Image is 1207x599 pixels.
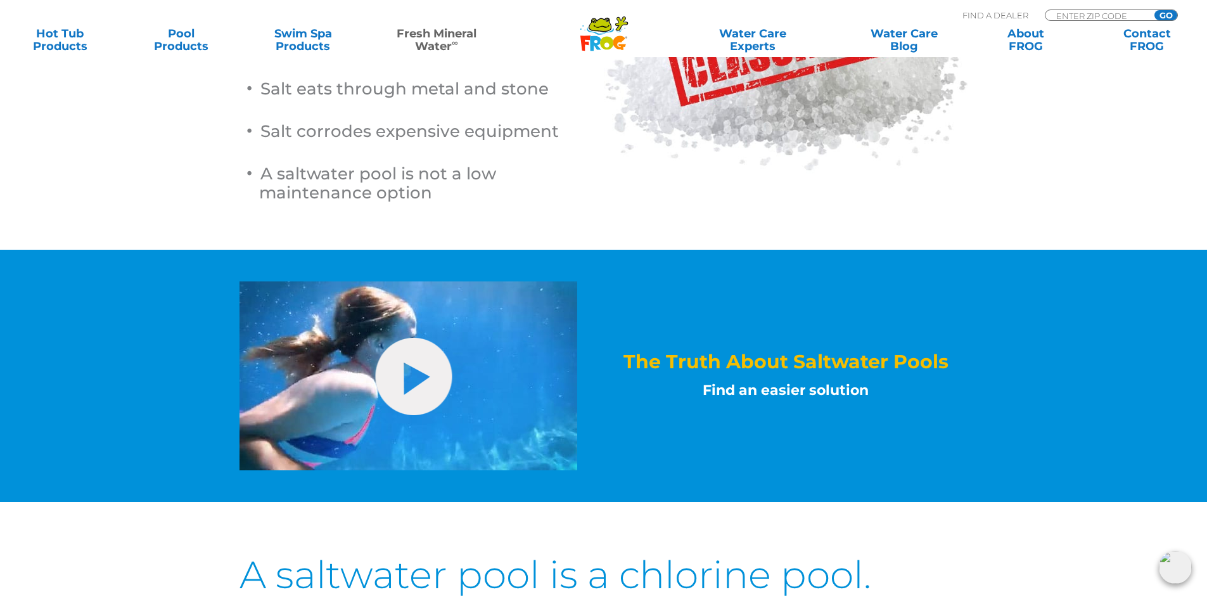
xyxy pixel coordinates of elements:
input: GO [1154,10,1177,20]
a: Hot TubProducts [13,27,107,53]
img: openIcon [1159,551,1192,584]
img: truth-saltwater-video-cover-v2 [239,281,577,470]
h3: The Truth About Saltwater Pools [604,351,968,373]
a: ContactFROG [1100,27,1194,53]
li: Salt corrodes expensive equipment [259,117,588,160]
h4: A saltwater pool is a chlorine pool. [239,556,968,594]
a: Swim SpaProducts [256,27,350,53]
a: Water CareExperts [676,27,829,53]
a: AboutFROG [978,27,1073,53]
li: Salt eats through metal and stone [259,75,588,117]
a: PoolProducts [134,27,229,53]
input: Zip Code Form [1055,10,1140,21]
li: A saltwater pool is not a low maintenance option [259,160,588,202]
p: Find A Dealer [962,10,1028,21]
sup: ∞ [452,37,458,48]
a: Water CareBlog [857,27,951,53]
h4: Find an easier solution [604,379,968,401]
a: Fresh MineralWater∞ [377,27,495,53]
